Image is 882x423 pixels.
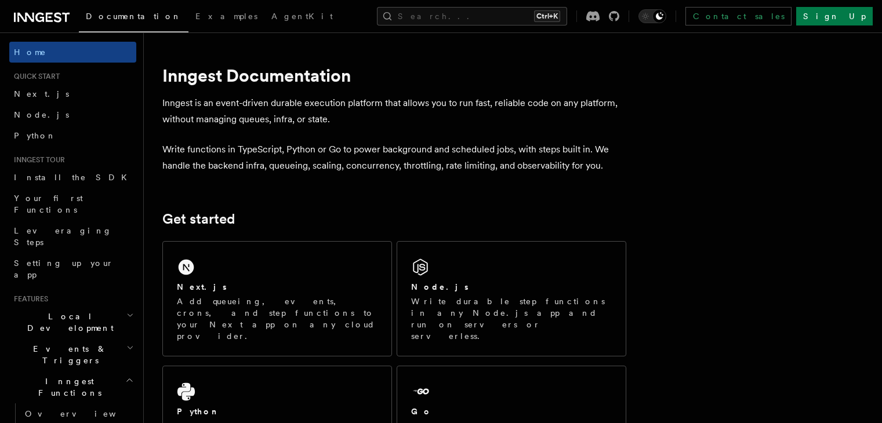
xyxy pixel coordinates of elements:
[411,406,432,417] h2: Go
[638,9,666,23] button: Toggle dark mode
[177,406,220,417] h2: Python
[411,281,469,293] h2: Node.js
[177,281,227,293] h2: Next.js
[397,241,626,356] a: Node.jsWrite durable step functions in any Node.js app and run on servers or serverless.
[162,141,626,174] p: Write functions in TypeScript, Python or Go to power background and scheduled jobs, with steps bu...
[9,167,136,188] a: Install the SDK
[188,3,264,31] a: Examples
[9,220,136,253] a: Leveraging Steps
[14,110,69,119] span: Node.js
[685,7,792,25] a: Contact sales
[9,155,65,165] span: Inngest tour
[377,7,567,25] button: Search...Ctrl+K
[14,173,134,182] span: Install the SDK
[14,258,114,279] span: Setting up your app
[9,306,136,338] button: Local Development
[177,296,378,342] p: Add queueing, events, crons, and step functions to your Next app on any cloud provider.
[9,125,136,146] a: Python
[162,95,626,127] p: Inngest is an event-driven durable execution platform that allows you to run fast, reliable code ...
[9,375,125,399] span: Inngest Functions
[25,409,144,418] span: Overview
[9,104,136,125] a: Node.js
[14,131,56,140] span: Python
[9,83,136,104] a: Next.js
[195,12,257,21] span: Examples
[162,211,235,227] a: Get started
[9,253,136,285] a: Setting up your app
[9,42,136,63] a: Home
[9,294,48,304] span: Features
[14,194,83,214] span: Your first Functions
[264,3,340,31] a: AgentKit
[9,338,136,371] button: Events & Triggers
[9,72,60,81] span: Quick start
[14,226,112,247] span: Leveraging Steps
[9,311,126,334] span: Local Development
[271,12,333,21] span: AgentKit
[9,343,126,366] span: Events & Triggers
[86,12,182,21] span: Documentation
[9,371,136,403] button: Inngest Functions
[411,296,612,342] p: Write durable step functions in any Node.js app and run on servers or serverless.
[14,46,46,58] span: Home
[79,3,188,32] a: Documentation
[534,10,560,22] kbd: Ctrl+K
[162,65,626,86] h1: Inngest Documentation
[796,7,873,25] a: Sign Up
[162,241,392,356] a: Next.jsAdd queueing, events, crons, and step functions to your Next app on any cloud provider.
[14,89,69,99] span: Next.js
[9,188,136,220] a: Your first Functions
